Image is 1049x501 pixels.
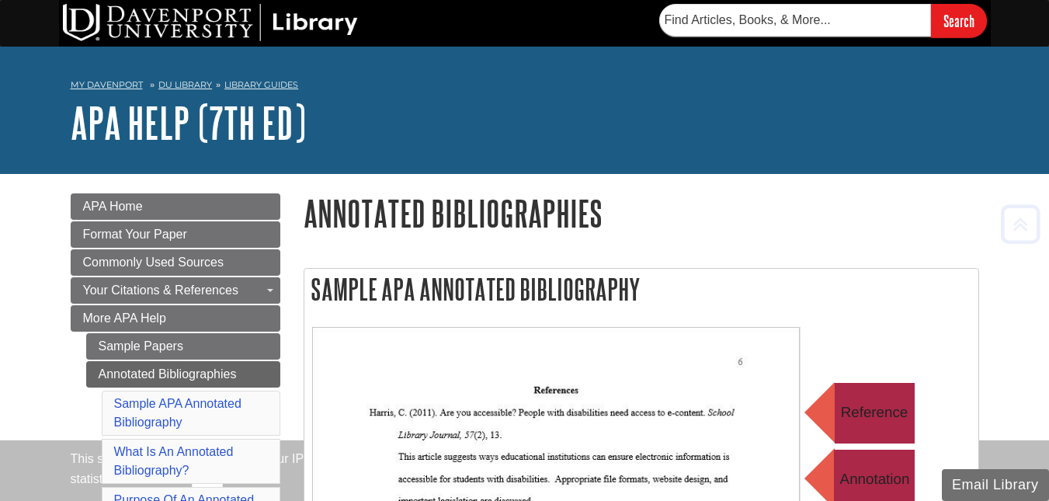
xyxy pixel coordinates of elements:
a: Annotated Bibliographies [86,361,280,388]
button: Email Library [942,469,1049,501]
a: Commonly Used Sources [71,249,280,276]
a: Library Guides [224,79,298,90]
span: APA Home [83,200,143,213]
h1: Annotated Bibliographies [304,193,979,233]
img: DU Library [63,4,358,41]
form: Searches DU Library's articles, books, and more [659,4,987,37]
a: APA Home [71,193,280,220]
span: Commonly Used Sources [83,256,224,269]
a: DU Library [158,79,212,90]
nav: breadcrumb [71,75,979,99]
a: Format Your Paper [71,221,280,248]
a: Back to Top [995,214,1045,235]
a: What Is An Annotated Bibliography? [114,445,234,477]
a: Your Citations & References [71,277,280,304]
a: Sample Papers [86,333,280,360]
input: Search [931,4,987,37]
h2: Sample APA Annotated Bibliography [304,269,978,310]
span: Format Your Paper [83,228,187,241]
a: My Davenport [71,78,143,92]
a: Sample APA Annotated Bibliography [114,397,241,429]
span: More APA Help [83,311,166,325]
span: Your Citations & References [83,284,238,297]
a: More APA Help [71,305,280,332]
input: Find Articles, Books, & More... [659,4,931,37]
a: APA Help (7th Ed) [71,99,306,147]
